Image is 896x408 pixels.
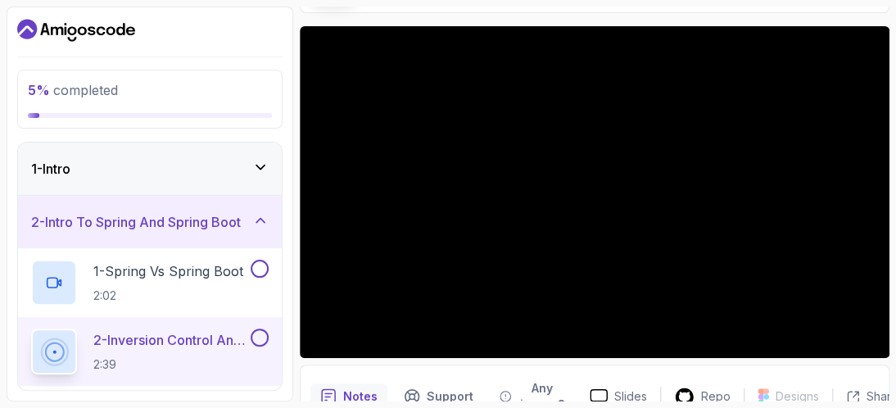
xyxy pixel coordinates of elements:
a: Dashboard [17,17,135,43]
h3: 2 - Intro To Spring And Spring Boot [31,212,241,232]
p: Repo [701,388,731,405]
button: 1-Spring Vs Spring Boot2:02 [31,260,269,306]
button: 2-Inversion Control And Dependency Injection2:39 [31,329,269,374]
span: completed [28,82,118,98]
p: Notes [343,388,378,405]
p: Slides [614,388,647,405]
a: Repo [661,387,744,407]
iframe: 2 - Inversion Control and Dependency Injection [300,26,889,358]
p: 2 - Inversion Control And Dependency Injection [93,330,247,350]
span: 5 % [28,82,50,98]
button: 1-Intro [18,143,282,195]
p: Support [427,388,473,405]
p: 2:39 [93,356,247,373]
button: 2-Intro To Spring And Spring Boot [18,196,282,248]
h3: 1 - Intro [31,159,70,179]
p: 1 - Spring Vs Spring Boot [93,261,243,281]
a: Slides [577,388,660,406]
p: 2:02 [93,288,243,304]
p: Designs [776,388,819,405]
